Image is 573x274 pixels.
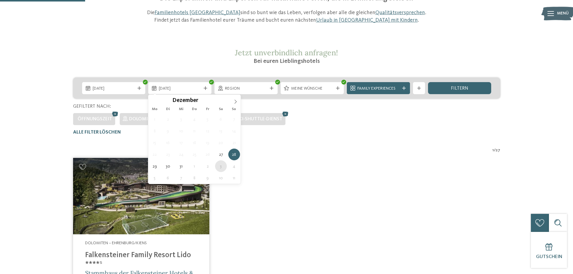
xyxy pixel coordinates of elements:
img: Familienhotels gesucht? Hier findet ihr die besten! [73,158,209,235]
span: Dezember 24, 2025 [175,149,187,160]
h4: Falkensteiner Family Resort Lido ****ˢ [85,251,197,269]
span: Dezember 6, 2025 [215,113,227,125]
span: Fr [201,107,214,111]
span: Mo [148,107,162,111]
span: Dezember 30, 2025 [162,160,174,172]
span: Alle Filter löschen [73,130,121,135]
span: Dezember 21, 2025 [228,137,240,149]
span: Do [188,107,201,111]
span: Januar 9, 2026 [202,172,214,184]
a: Familienhotels [GEOGRAPHIC_DATA] [155,10,240,15]
span: Dezember 16, 2025 [162,137,174,149]
span: Gutschein [536,254,562,259]
span: Dolomiten [129,117,156,122]
span: Di [161,107,174,111]
span: 27 [496,147,500,153]
p: Die sind so bunt wie das Leben, verfolgen aber alle die gleichen . Findet jetzt das Familienhotel... [144,9,430,24]
span: Dezember 12, 2025 [202,125,214,137]
span: Dezember 10, 2025 [175,125,187,137]
span: Gefiltert nach: [73,104,111,109]
span: [DATE] [159,86,201,92]
span: Dezember 13, 2025 [215,125,227,137]
span: Januar 8, 2026 [189,172,200,184]
span: Januar 3, 2026 [215,160,227,172]
span: Meine Wünsche [291,86,333,92]
input: Year [198,97,218,103]
span: Januar 11, 2026 [228,172,240,184]
span: Bei euren Lieblingshotels [254,58,320,64]
span: Dezember 2, 2025 [162,113,174,125]
span: [DATE] [93,86,135,92]
span: / [494,147,496,153]
span: Dezember 14, 2025 [228,125,240,137]
span: Januar 2, 2026 [202,160,214,172]
a: Urlaub in [GEOGRAPHIC_DATA] mit Kindern [316,17,418,23]
span: Dezember 5, 2025 [202,113,214,125]
span: Dezember 18, 2025 [189,137,200,149]
span: Mi [174,107,188,111]
span: Ski-Shuttle-Dienst [236,117,282,122]
span: Dezember 23, 2025 [162,149,174,160]
span: 1 [492,147,494,153]
span: Dezember 20, 2025 [215,137,227,149]
span: So [227,107,241,111]
span: Januar 5, 2026 [149,172,161,184]
span: Dezember 17, 2025 [175,137,187,149]
span: Dezember 3, 2025 [175,113,187,125]
a: Gutschein [531,232,567,268]
span: Dezember 4, 2025 [189,113,200,125]
span: Dezember 29, 2025 [149,160,161,172]
span: Dezember 27, 2025 [215,149,227,160]
span: Dezember 8, 2025 [149,125,161,137]
a: Qualitätsversprechen [375,10,425,15]
span: Januar 4, 2026 [228,160,240,172]
span: Family Experiences [357,86,399,92]
span: Dezember 11, 2025 [189,125,200,137]
span: filtern [451,86,468,91]
span: Dezember 7, 2025 [228,113,240,125]
span: Dezember 15, 2025 [149,137,161,149]
span: Dezember 19, 2025 [202,137,214,149]
span: Dezember 25, 2025 [189,149,200,160]
span: Januar 1, 2026 [189,160,200,172]
span: Dezember 26, 2025 [202,149,214,160]
span: Dezember 22, 2025 [149,149,161,160]
span: Januar 10, 2026 [215,172,227,184]
span: Januar 7, 2026 [175,172,187,184]
span: Region [225,86,267,92]
span: Dezember 1, 2025 [149,113,161,125]
span: Dezember 9, 2025 [162,125,174,137]
span: Dezember 28, 2025 [228,149,240,160]
span: Sa [214,107,227,111]
span: Januar 6, 2026 [162,172,174,184]
span: Dolomiten – Ehrenburg/Kiens [85,241,147,245]
span: Dezember [172,98,198,104]
span: Jetzt unverbindlich anfragen! [235,48,338,57]
span: Öffnungszeit [78,117,112,122]
span: Dezember 31, 2025 [175,160,187,172]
